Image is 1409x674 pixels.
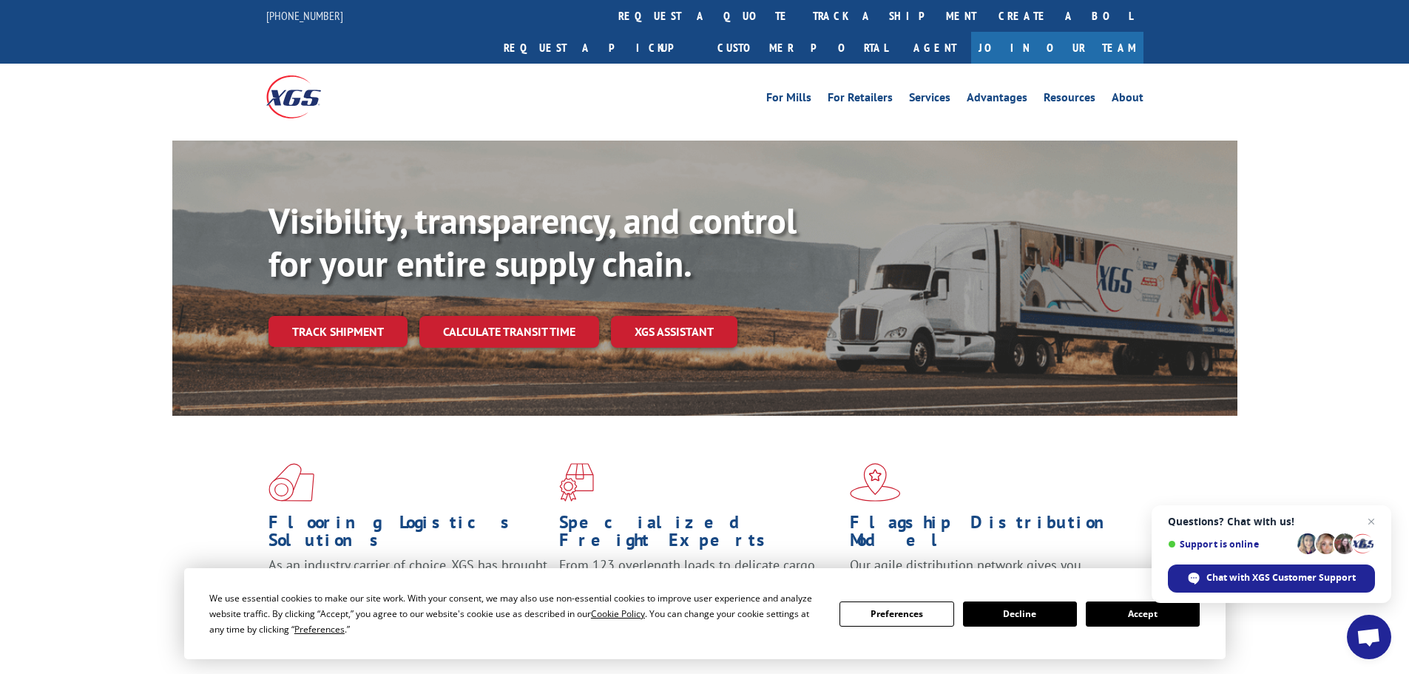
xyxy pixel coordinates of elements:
b: Visibility, transparency, and control for your entire supply chain. [268,198,797,286]
span: Cookie Policy [591,607,645,620]
span: Questions? Chat with us! [1168,516,1375,528]
h1: Specialized Freight Experts [559,513,839,556]
a: Request a pickup [493,32,706,64]
h1: Flooring Logistics Solutions [268,513,548,556]
a: About [1112,92,1143,108]
div: We use essential cookies to make our site work. With your consent, we may also use non-essential ... [209,590,822,637]
img: xgs-icon-focused-on-flooring-red [559,463,594,502]
img: xgs-icon-total-supply-chain-intelligence-red [268,463,314,502]
button: Preferences [839,601,953,627]
a: XGS ASSISTANT [611,316,737,348]
a: Advantages [967,92,1027,108]
div: Cookie Consent Prompt [184,568,1226,659]
a: Track shipment [268,316,408,347]
a: Services [909,92,950,108]
h1: Flagship Distribution Model [850,513,1129,556]
a: Join Our Team [971,32,1143,64]
a: [PHONE_NUMBER] [266,8,343,23]
a: Resources [1044,92,1095,108]
a: Agent [899,32,971,64]
span: Our agile distribution network gives you nationwide inventory management on demand. [850,556,1122,591]
p: From 123 overlength loads to delicate cargo, our experienced staff knows the best way to move you... [559,556,839,622]
a: For Retailers [828,92,893,108]
span: Preferences [294,623,345,636]
img: xgs-icon-flagship-distribution-model-red [850,463,901,502]
a: Calculate transit time [419,316,599,348]
a: Customer Portal [706,32,899,64]
a: Open chat [1347,615,1391,659]
button: Decline [963,601,1077,627]
span: Chat with XGS Customer Support [1206,571,1356,584]
button: Accept [1086,601,1200,627]
span: Chat with XGS Customer Support [1168,565,1375,593]
span: Support is online [1168,539,1292,550]
span: As an industry carrier of choice, XGS has brought innovation and dedication to flooring logistics... [268,556,547,609]
a: For Mills [766,92,811,108]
